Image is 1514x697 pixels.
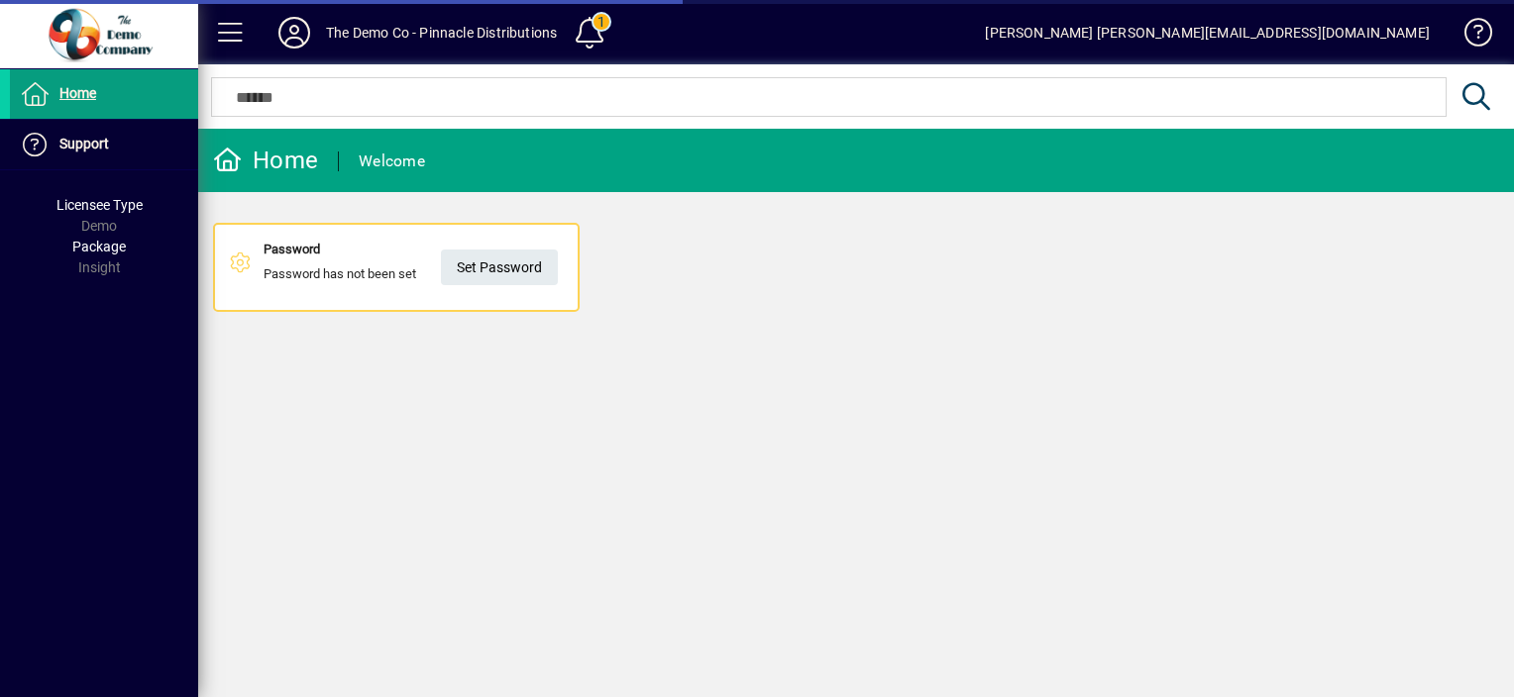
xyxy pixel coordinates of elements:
[441,249,558,285] a: Set Password
[213,145,318,176] div: Home
[1450,4,1489,68] a: Knowledge Base
[359,146,425,177] div: Welcome
[59,136,109,151] span: Support
[72,239,126,254] span: Package
[264,240,416,259] div: Password
[985,17,1430,49] div: [PERSON_NAME] [PERSON_NAME][EMAIL_ADDRESS][DOMAIN_NAME]
[457,251,542,284] span: Set Password
[263,15,326,50] button: Profile
[326,17,557,49] div: The Demo Co - Pinnacle Distributions
[264,240,416,295] div: Password has not been set
[59,85,96,101] span: Home
[56,197,143,213] span: Licensee Type
[10,120,198,169] a: Support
